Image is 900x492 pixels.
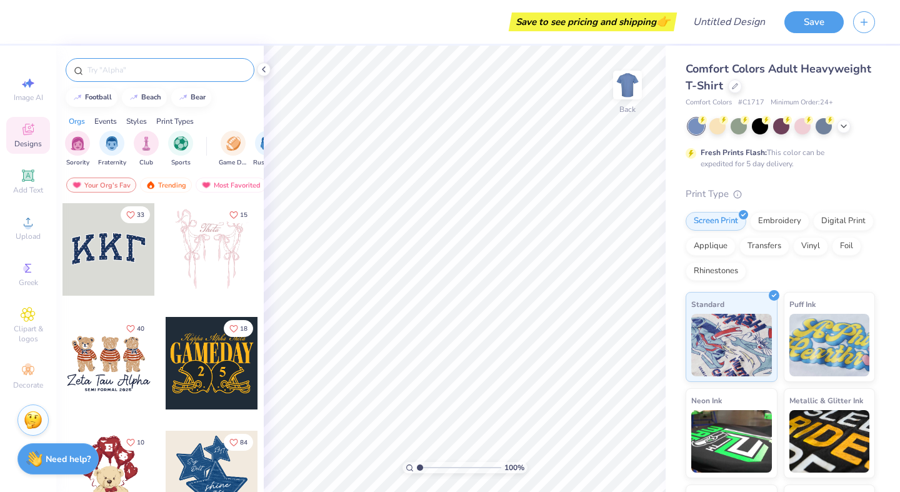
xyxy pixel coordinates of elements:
span: Image AI [14,93,43,103]
div: Embroidery [750,212,809,231]
span: Greek [19,278,38,288]
img: trend_line.gif [178,94,188,101]
span: Designs [14,139,42,149]
div: Transfers [739,237,789,256]
button: Like [121,206,150,223]
span: Sports [171,158,191,168]
div: Save to see pricing and shipping [512,13,674,31]
span: 👉 [656,14,670,29]
div: Most Favorited [196,178,266,193]
button: filter button [253,131,282,168]
strong: Fresh Prints Flash: [701,148,767,158]
div: Trending [140,178,192,193]
div: Applique [686,237,736,256]
img: trend_line.gif [72,94,82,101]
div: Styles [126,116,147,127]
img: Sorority Image [71,136,85,151]
span: Rush & Bid [253,158,282,168]
div: Orgs [69,116,85,127]
span: 10 [137,439,144,446]
span: Minimum Order: 24 + [771,98,833,108]
input: Try "Alpha" [86,64,246,76]
img: Puff Ink [789,314,870,376]
button: filter button [98,131,126,168]
img: Sports Image [174,136,188,151]
span: # C1717 [738,98,764,108]
button: filter button [134,131,159,168]
div: Digital Print [813,212,874,231]
button: Save [784,11,844,33]
img: trending.gif [146,181,156,189]
div: Foil [832,237,861,256]
button: Like [224,320,253,337]
span: Comfort Colors [686,98,732,108]
div: filter for Sorority [65,131,90,168]
div: beach [141,94,161,101]
img: Club Image [139,136,153,151]
span: Upload [16,231,41,241]
div: Events [94,116,117,127]
img: Rush & Bid Image [261,136,275,151]
span: 18 [240,326,247,332]
input: Untitled Design [683,9,775,34]
div: Back [619,104,636,115]
span: Decorate [13,380,43,390]
div: Screen Print [686,212,746,231]
button: Like [121,434,150,451]
img: Fraternity Image [105,136,119,151]
span: Puff Ink [789,298,816,311]
span: 84 [240,439,247,446]
div: Your Org's Fav [66,178,136,193]
img: Neon Ink [691,410,772,473]
span: Club [139,158,153,168]
div: Rhinestones [686,262,746,281]
span: 100 % [504,462,524,473]
button: Like [224,206,253,223]
button: football [66,88,117,107]
div: Vinyl [793,237,828,256]
div: This color can be expedited for 5 day delivery. [701,147,854,169]
img: Standard [691,314,772,376]
div: filter for Fraternity [98,131,126,168]
strong: Need help? [46,453,91,465]
div: Print Type [686,187,875,201]
span: 15 [240,212,247,218]
button: filter button [168,131,193,168]
img: Game Day Image [226,136,241,151]
div: bear [191,94,206,101]
button: Like [121,320,150,337]
img: Back [615,73,640,98]
span: Standard [691,298,724,311]
span: Metallic & Glitter Ink [789,394,863,407]
button: filter button [65,131,90,168]
div: football [85,94,112,101]
button: beach [122,88,167,107]
span: Fraternity [98,158,126,168]
span: Clipart & logos [6,324,50,344]
span: 33 [137,212,144,218]
div: filter for Game Day [219,131,247,168]
button: filter button [219,131,247,168]
div: filter for Club [134,131,159,168]
span: Sorority [66,158,89,168]
img: Metallic & Glitter Ink [789,410,870,473]
span: Add Text [13,185,43,195]
div: filter for Rush & Bid [253,131,282,168]
img: trend_line.gif [129,94,139,101]
div: Print Types [156,116,194,127]
span: Game Day [219,158,247,168]
button: Like [224,434,253,451]
span: Comfort Colors Adult Heavyweight T-Shirt [686,61,871,93]
div: filter for Sports [168,131,193,168]
span: Neon Ink [691,394,722,407]
span: 40 [137,326,144,332]
img: most_fav.gif [201,181,211,189]
button: bear [171,88,211,107]
img: most_fav.gif [72,181,82,189]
